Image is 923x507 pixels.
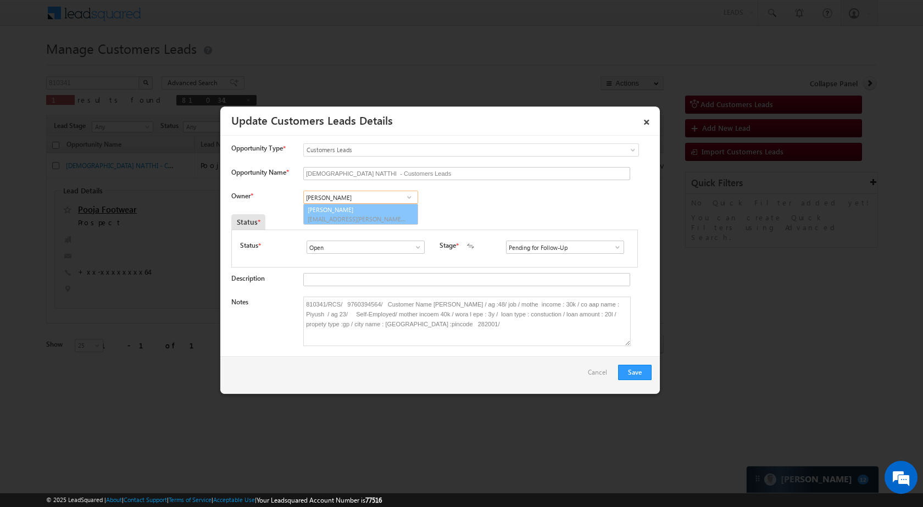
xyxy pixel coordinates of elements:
[149,338,199,353] em: Start Chat
[231,112,393,127] a: Update Customers Leads Details
[618,365,652,380] button: Save
[307,241,425,254] input: Type to Search
[106,496,122,503] a: About
[213,496,255,503] a: Acceptable Use
[402,192,416,203] a: Show All Items
[303,143,639,157] a: Customers Leads
[304,145,594,155] span: Customers Leads
[608,242,621,253] a: Show All Items
[57,58,185,72] div: Chat with us now
[231,274,265,282] label: Description
[506,241,624,254] input: Type to Search
[14,102,201,329] textarea: Type your message and hit 'Enter'
[308,215,407,223] span: [EMAIL_ADDRESS][PERSON_NAME][DOMAIN_NAME]
[46,495,382,505] span: © 2025 LeadSquared | | | | |
[231,192,253,200] label: Owner
[637,110,656,130] a: ×
[180,5,207,32] div: Minimize live chat window
[169,496,212,503] a: Terms of Service
[408,242,422,253] a: Show All Items
[124,496,167,503] a: Contact Support
[19,58,46,72] img: d_60004797649_company_0_60004797649
[231,168,288,176] label: Opportunity Name
[440,241,456,250] label: Stage
[303,191,418,204] input: Type to Search
[240,241,258,250] label: Status
[365,496,382,504] span: 77516
[231,214,265,230] div: Status
[231,298,248,306] label: Notes
[231,143,283,153] span: Opportunity Type
[257,496,382,504] span: Your Leadsquared Account Number is
[303,204,418,225] a: [PERSON_NAME]
[588,365,613,386] a: Cancel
